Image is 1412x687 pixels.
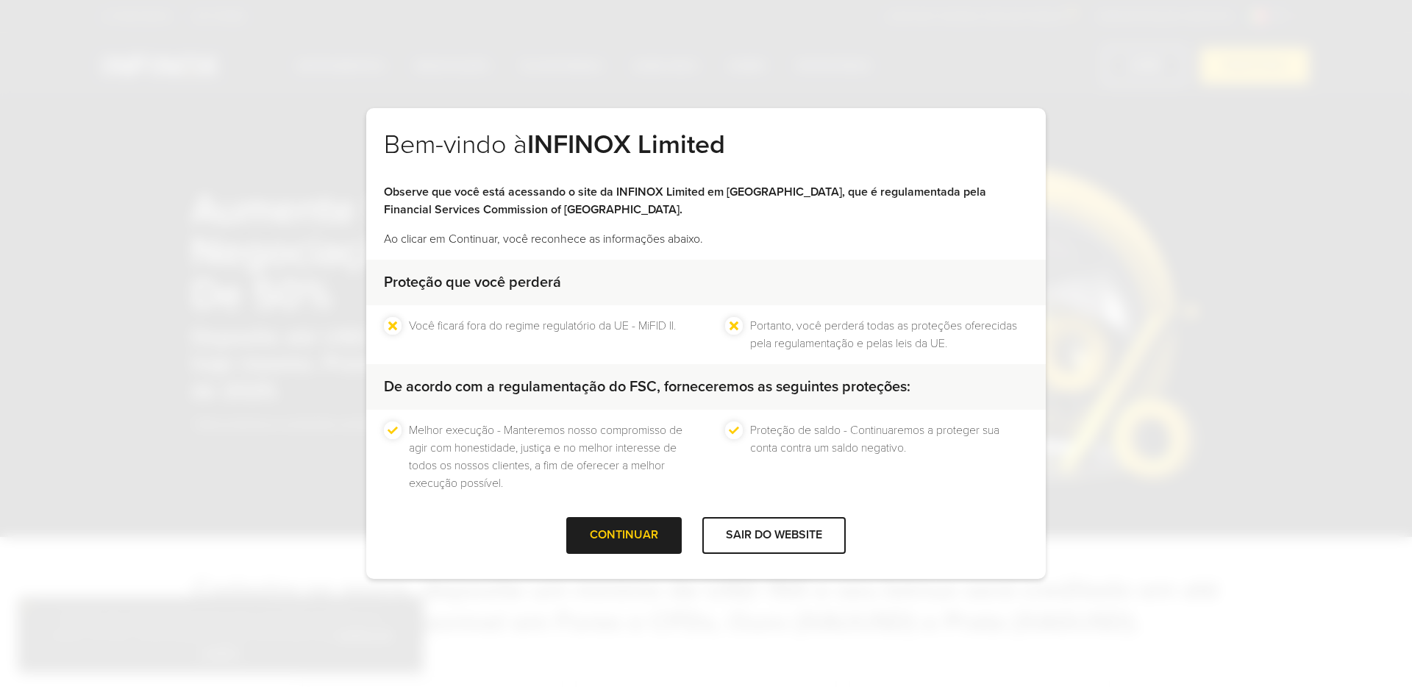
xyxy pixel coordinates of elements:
li: Portanto, você perderá todas as proteções oferecidas pela regulamentação e pelas leis da UE. [750,317,1028,352]
div: CONTINUAR [566,517,682,553]
li: Você ficará fora do regime regulatório da UE - MiFID II. [409,317,676,352]
h2: Bem-vindo à [384,129,1028,183]
strong: Proteção que você perderá [384,274,561,291]
li: Proteção de saldo - Continuaremos a proteger sua conta contra um saldo negativo. [750,421,1028,492]
p: Ao clicar em Continuar, você reconhece as informações abaixo. [384,230,1028,248]
li: Melhor execução - Manteremos nosso compromisso de agir com honestidade, justiça e no melhor inter... [409,421,687,492]
strong: Observe que você está acessando o site da INFINOX Limited em [GEOGRAPHIC_DATA], que é regulamenta... [384,185,986,217]
div: SAIR DO WEBSITE [702,517,846,553]
strong: INFINOX Limited [527,129,725,160]
strong: De acordo com a regulamentação do FSC, forneceremos as seguintes proteções: [384,378,910,396]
